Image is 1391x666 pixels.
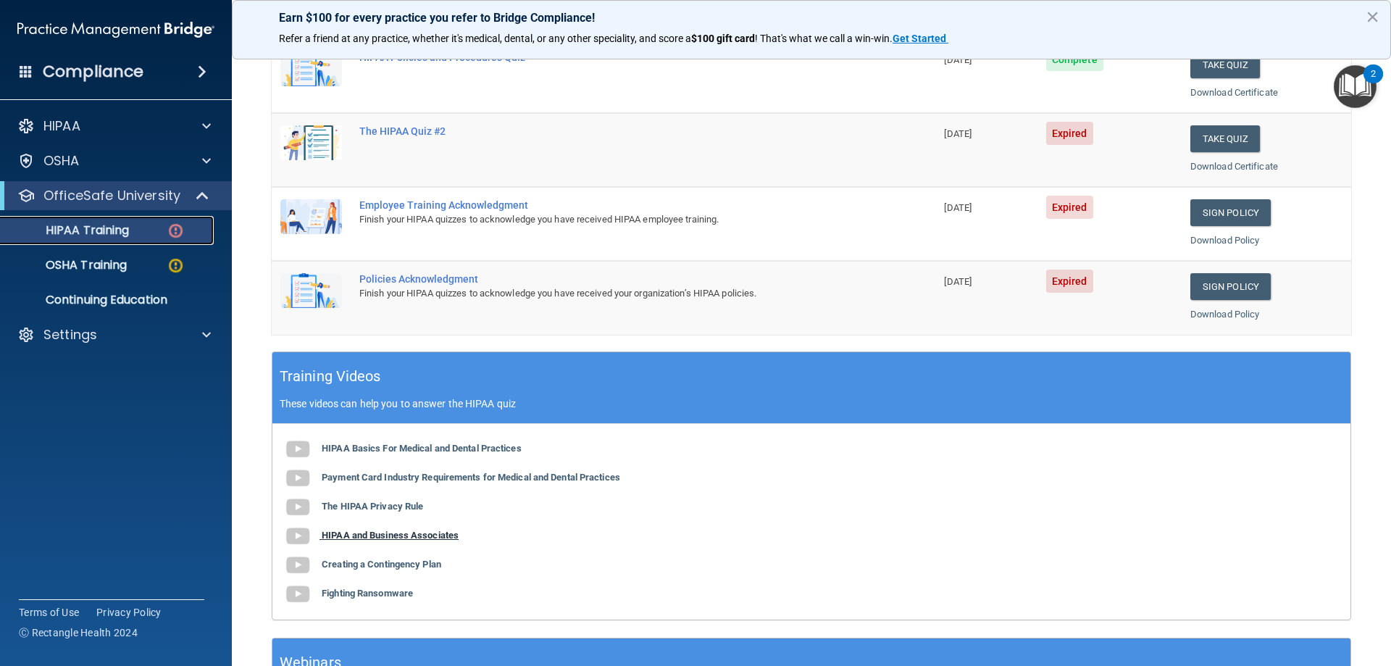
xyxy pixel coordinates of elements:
[359,199,863,211] div: Employee Training Acknowledgment
[322,559,441,570] b: Creating a Contingency Plan
[43,117,80,135] p: HIPAA
[167,222,185,240] img: danger-circle.6113f641.png
[96,605,162,620] a: Privacy Policy
[17,152,211,170] a: OSHA
[944,202,972,213] span: [DATE]
[1190,199,1271,226] a: Sign Policy
[9,258,127,272] p: OSHA Training
[1190,51,1260,78] button: Take Quiz
[1190,273,1271,300] a: Sign Policy
[322,530,459,541] b: HIPAA and Business Associates
[1371,74,1376,93] div: 2
[1190,309,1260,320] a: Download Policy
[43,62,143,82] h4: Compliance
[944,128,972,139] span: [DATE]
[283,522,312,551] img: gray_youtube_icon.38fcd6cc.png
[1046,122,1093,145] span: Expired
[9,223,129,238] p: HIPAA Training
[17,117,211,135] a: HIPAA
[283,551,312,580] img: gray_youtube_icon.38fcd6cc.png
[691,33,755,44] strong: $100 gift card
[322,501,423,512] b: The HIPAA Privacy Rule
[359,285,863,302] div: Finish your HIPAA quizzes to acknowledge you have received your organization’s HIPAA policies.
[283,580,312,609] img: gray_youtube_icon.38fcd6cc.png
[280,398,1343,409] p: These videos can help you to answer the HIPAA quiz
[9,293,207,307] p: Continuing Education
[359,125,863,137] div: The HIPAA Quiz #2
[279,11,1344,25] p: Earn $100 for every practice you refer to Bridge Compliance!
[17,15,214,44] img: PMB logo
[322,443,522,454] b: HIPAA Basics For Medical and Dental Practices
[1190,235,1260,246] a: Download Policy
[283,493,312,522] img: gray_youtube_icon.38fcd6cc.png
[755,33,893,44] span: ! That's what we call a win-win.
[1046,196,1093,219] span: Expired
[280,364,381,389] h5: Training Videos
[43,152,80,170] p: OSHA
[1190,125,1260,152] button: Take Quiz
[19,605,79,620] a: Terms of Use
[893,33,946,44] strong: Get Started
[893,33,948,44] a: Get Started
[279,33,691,44] span: Refer a friend at any practice, whether it's medical, dental, or any other speciality, and score a
[359,273,863,285] div: Policies Acknowledgment
[43,326,97,344] p: Settings
[17,326,211,344] a: Settings
[322,472,620,483] b: Payment Card Industry Requirements for Medical and Dental Practices
[19,625,138,640] span: Ⓒ Rectangle Health 2024
[17,187,210,204] a: OfficeSafe University
[322,588,413,599] b: Fighting Ransomware
[359,211,863,228] div: Finish your HIPAA quizzes to acknowledge you have received HIPAA employee training.
[283,435,312,464] img: gray_youtube_icon.38fcd6cc.png
[1366,5,1379,28] button: Close
[1046,270,1093,293] span: Expired
[43,187,180,204] p: OfficeSafe University
[1190,87,1278,98] a: Download Certificate
[1190,161,1278,172] a: Download Certificate
[167,257,185,275] img: warning-circle.0cc9ac19.png
[283,464,312,493] img: gray_youtube_icon.38fcd6cc.png
[944,276,972,287] span: [DATE]
[1334,65,1377,108] button: Open Resource Center, 2 new notifications
[944,54,972,65] span: [DATE]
